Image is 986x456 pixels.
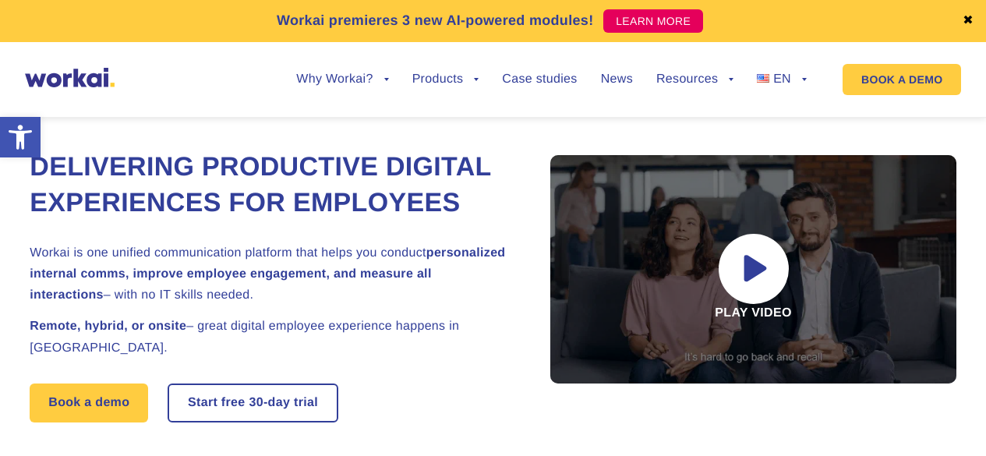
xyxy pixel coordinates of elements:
a: LEARN MORE [603,9,703,33]
a: News [601,73,633,86]
p: Workai premieres 3 new AI-powered modules! [277,10,594,31]
h1: Delivering Productive Digital Experiences for Employees [30,150,513,221]
a: Resources [656,73,733,86]
a: Case studies [502,73,577,86]
h2: Workai is one unified communication platform that helps you conduct – with no IT skills needed. [30,242,513,306]
div: Play video [550,155,956,384]
strong: Remote, hybrid, or onsite [30,320,186,333]
a: Book a demo [30,384,148,422]
i: 30-day [249,397,290,409]
a: Products [412,73,479,86]
a: Start free30-daytrial [169,385,337,421]
a: Why Workai? [296,73,388,86]
span: EN [773,72,791,86]
a: BOOK A DEMO [843,64,961,95]
a: ✖ [963,15,974,27]
h2: – great digital employee experience happens in [GEOGRAPHIC_DATA]. [30,316,513,358]
strong: personalized internal comms, improve employee engagement, and measure all interactions [30,246,505,302]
